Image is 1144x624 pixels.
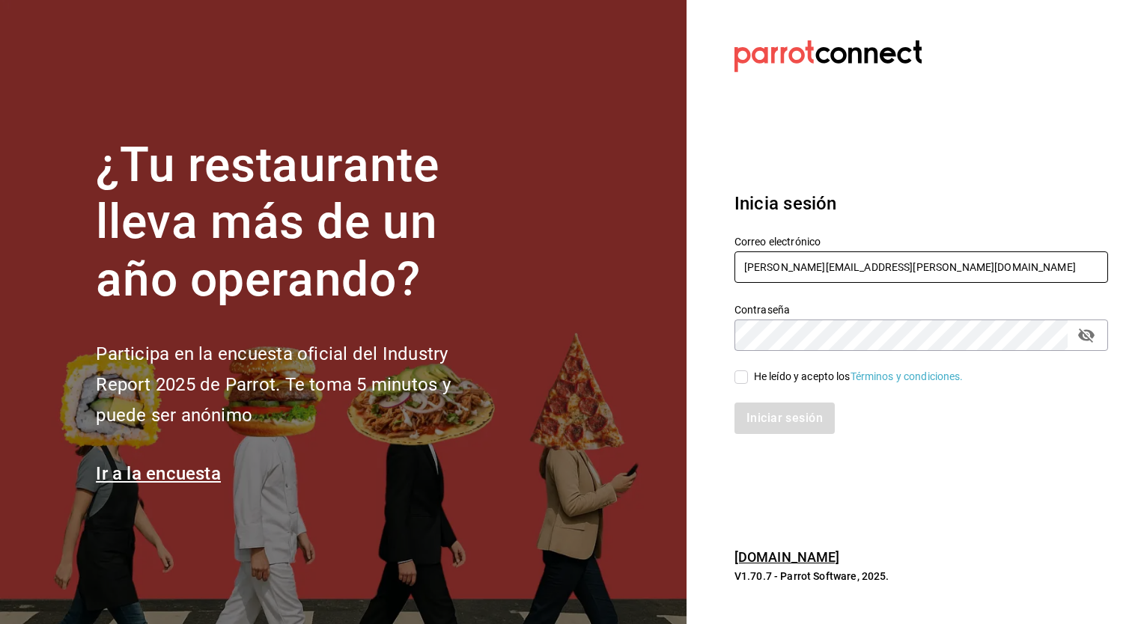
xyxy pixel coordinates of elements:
h2: Participa en la encuesta oficial del Industry Report 2025 de Parrot. Te toma 5 minutos y puede se... [96,339,500,430]
label: Correo electrónico [734,236,1108,246]
div: He leído y acepto los [754,369,964,385]
button: passwordField [1074,322,1099,348]
a: Ir a la encuesta [96,463,221,484]
p: V1.70.7 - Parrot Software, 2025. [734,569,1108,584]
h1: ¿Tu restaurante lleva más de un año operando? [96,137,500,309]
a: [DOMAIN_NAME] [734,549,840,565]
input: Ingresa tu correo electrónico [734,251,1108,283]
h3: Inicia sesión [734,190,1108,217]
a: Términos y condiciones. [851,370,964,382]
label: Contraseña [734,304,1108,314]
